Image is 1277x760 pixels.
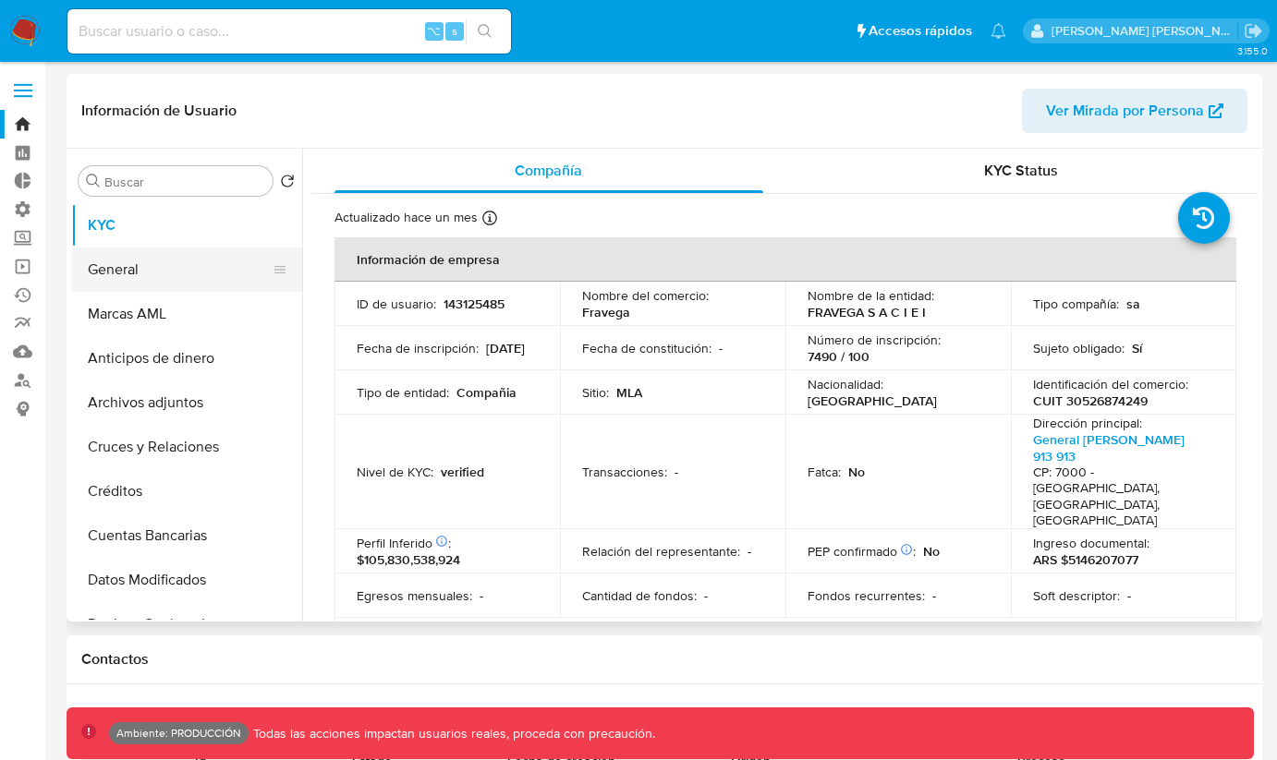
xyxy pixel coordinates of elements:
p: Ambiente: PRODUCCIÓN [116,730,241,737]
span: KYC Status [984,160,1058,181]
p: Soft descriptor : [1033,587,1120,604]
p: [GEOGRAPHIC_DATA] [808,392,937,409]
input: Buscar usuario o caso... [67,19,511,43]
button: search-icon [466,18,504,44]
p: Nombre del comercio : [582,287,709,304]
p: Sujeto obligado : [1033,340,1125,356]
button: Volver al orden por defecto [280,174,295,194]
p: CUIT 30526874249 [1033,392,1148,409]
h1: Contactos [81,650,1247,669]
p: Dirección principal : [1033,415,1142,431]
button: Ver Mirada por Persona [1022,89,1247,133]
p: Sí [1132,340,1142,356]
p: 7490 / 100 [808,348,870,365]
p: Sitio : [582,384,609,401]
span: $105,830,538,924 [357,550,460,569]
p: Ingreso documental : [1033,535,1149,551]
p: ARS $5146207077 [1033,551,1138,568]
p: Fondos recurrentes : [808,587,925,604]
p: Número de inscripción : [808,332,941,348]
p: Tipo de entidad : [357,384,449,401]
p: mauro.ibarra@mercadolibre.com [1052,22,1238,40]
p: Identificación del comercio : [1033,376,1188,392]
p: ID de usuario : [357,296,436,312]
button: Archivos adjuntos [71,380,302,425]
p: Actualizado hace un mes [334,209,478,226]
p: verified [441,464,484,480]
p: - [719,340,723,356]
button: Cruces y Relaciones [71,425,302,469]
p: Perfil Inferido : [357,535,451,551]
a: General [PERSON_NAME] 913 913 [1033,430,1185,465]
p: Transacciones : [582,464,667,480]
span: Accesos rápidos [869,21,972,41]
input: Buscar [104,174,265,190]
p: - [748,543,751,560]
button: Créditos [71,469,302,513]
p: Tipo compañía : [1033,296,1119,312]
p: Fecha de inscripción : [357,340,479,356]
p: MLA [616,384,642,401]
p: - [675,464,678,480]
p: Fatca : [808,464,841,480]
span: s [452,22,457,40]
p: No [848,464,865,480]
p: Todas las acciones impactan usuarios reales, proceda con precaución. [249,725,655,742]
p: - [704,587,708,604]
button: General [71,247,287,292]
p: 143125485 [444,296,505,312]
p: Nombre de la entidad : [808,287,934,304]
button: Cuentas Bancarias [71,513,302,558]
button: Devices Geolocation [71,602,302,646]
p: Compañia [456,384,517,401]
p: Fecha de constitución : [582,340,711,356]
button: KYC [71,203,302,247]
p: Relación del representante : [582,543,740,560]
th: Información de empresa [334,237,1236,282]
p: Nacionalidad : [808,376,883,392]
span: ⌥ [427,22,441,40]
span: Ver Mirada por Persona [1046,89,1204,133]
p: PEP confirmado : [808,543,916,560]
p: [DATE] [486,340,525,356]
a: Notificaciones [991,23,1006,39]
h1: Información de Usuario [81,102,237,120]
p: FRAVEGA S A C I E I [808,304,926,320]
p: Egresos mensuales : [357,587,472,604]
p: - [480,587,483,604]
p: Fravega [582,304,630,320]
p: Nivel de KYC : [357,464,433,480]
button: Buscar [86,174,101,188]
p: sa [1126,296,1140,312]
h4: CP: 7000 - [GEOGRAPHIC_DATA], [GEOGRAPHIC_DATA], [GEOGRAPHIC_DATA] [1033,464,1207,529]
button: Datos Modificados [71,558,302,602]
p: Cantidad de fondos : [582,587,697,604]
p: No [923,543,940,560]
button: Anticipos de dinero [71,336,302,380]
p: - [1127,587,1131,604]
button: Marcas AML [71,292,302,336]
a: Salir [1244,21,1263,41]
span: Compañía [515,160,582,181]
p: - [932,587,936,604]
